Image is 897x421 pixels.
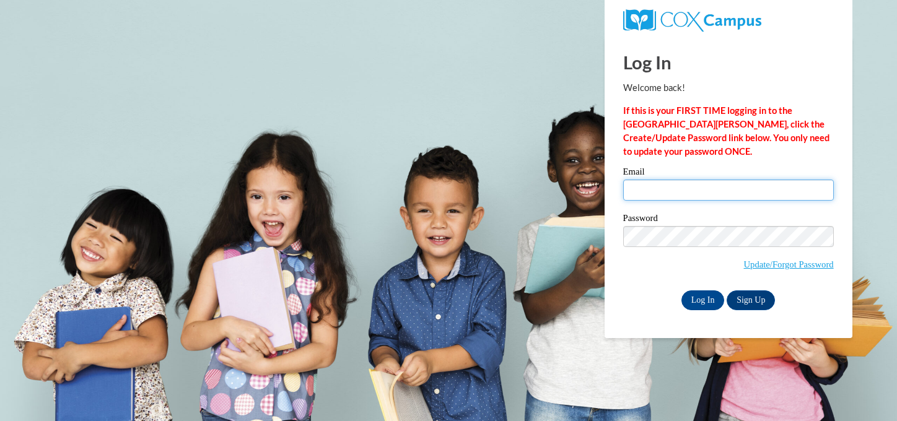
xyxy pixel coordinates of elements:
strong: If this is your FIRST TIME logging in to the [GEOGRAPHIC_DATA][PERSON_NAME], click the Create/Upd... [623,105,829,157]
a: Update/Forgot Password [744,259,834,269]
label: Email [623,167,834,180]
input: Log In [681,290,725,310]
p: Welcome back! [623,81,834,95]
a: Sign Up [727,290,775,310]
img: COX Campus [623,9,761,32]
a: COX Campus [623,14,761,25]
label: Password [623,214,834,226]
h1: Log In [623,50,834,75]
